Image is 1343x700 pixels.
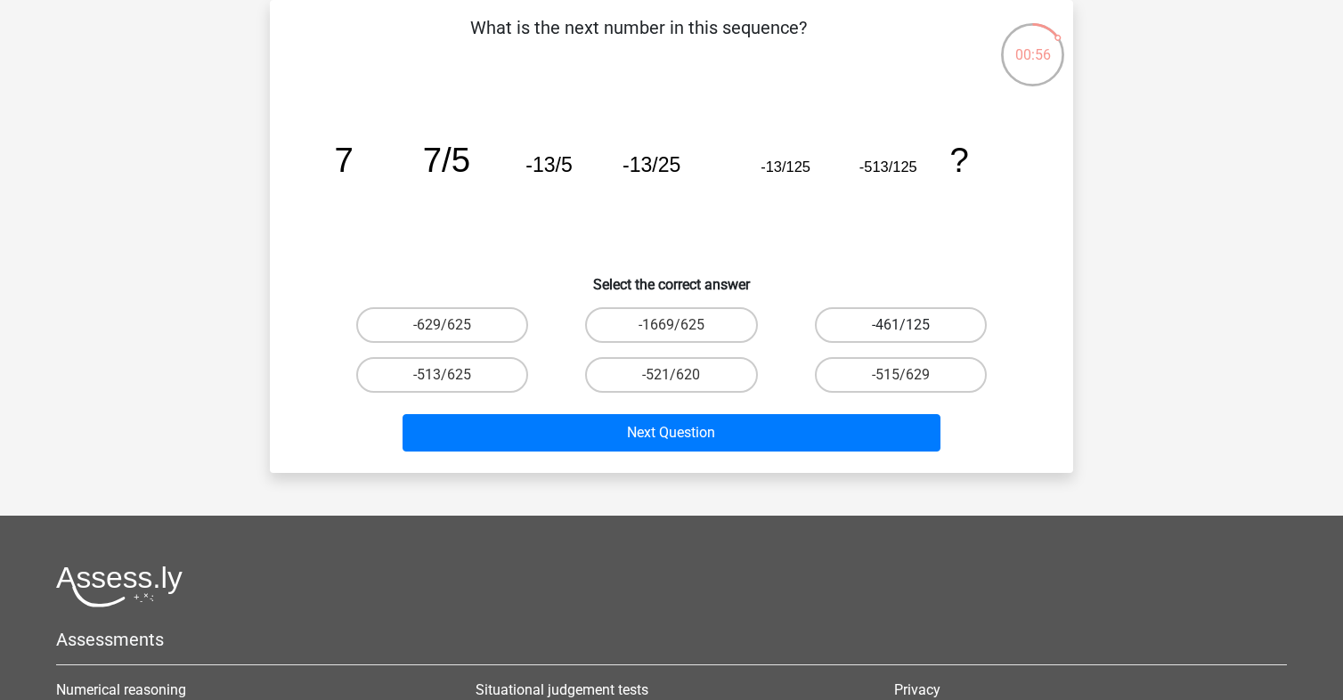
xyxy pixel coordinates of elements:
[56,566,183,607] img: Assessly logo
[298,14,978,68] p: What is the next number in this sequence?
[623,153,680,176] tspan: -13/25
[815,307,987,343] label: -461/125
[403,414,941,452] button: Next Question
[585,307,757,343] label: -1669/625
[335,141,354,179] tspan: 7
[356,307,528,343] label: -629/625
[356,357,528,393] label: -513/625
[859,159,917,175] tspan: -513/125
[298,262,1045,293] h6: Select the correct answer
[525,153,572,176] tspan: -13/5
[894,681,940,698] a: Privacy
[476,681,648,698] a: Situational judgement tests
[761,159,810,175] tspan: -13/125
[999,21,1066,66] div: 00:56
[585,357,757,393] label: -521/620
[56,681,186,698] a: Numerical reasoning
[423,141,470,179] tspan: 7/5
[56,629,1287,650] h5: Assessments
[949,141,968,179] tspan: ?
[815,357,987,393] label: -515/629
